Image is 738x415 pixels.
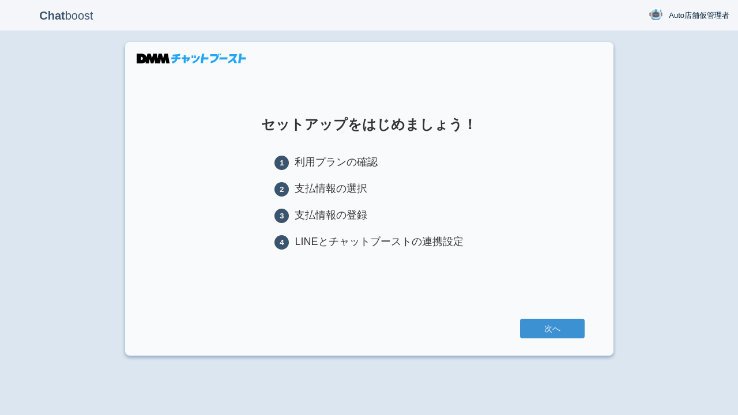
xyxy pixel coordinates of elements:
span: 1 [274,156,289,170]
span: 4 [274,235,289,250]
li: LINEとチャットブーストの連携設定 [274,235,463,250]
img: User Image [649,7,663,22]
span: 2 [274,182,289,197]
a: 次へ [520,319,585,338]
span: Auto店舗仮管理者 [669,10,729,21]
b: Chat [39,9,65,22]
li: 支払情報の選択 [274,182,463,197]
h1: セットアップをはじめましょう！ [154,117,585,132]
li: 利用プランの確認 [274,155,463,170]
li: 支払情報の登録 [274,208,463,223]
img: DMMチャットブースト [137,54,246,63]
p: boost [9,1,124,30]
span: 3 [274,209,289,223]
